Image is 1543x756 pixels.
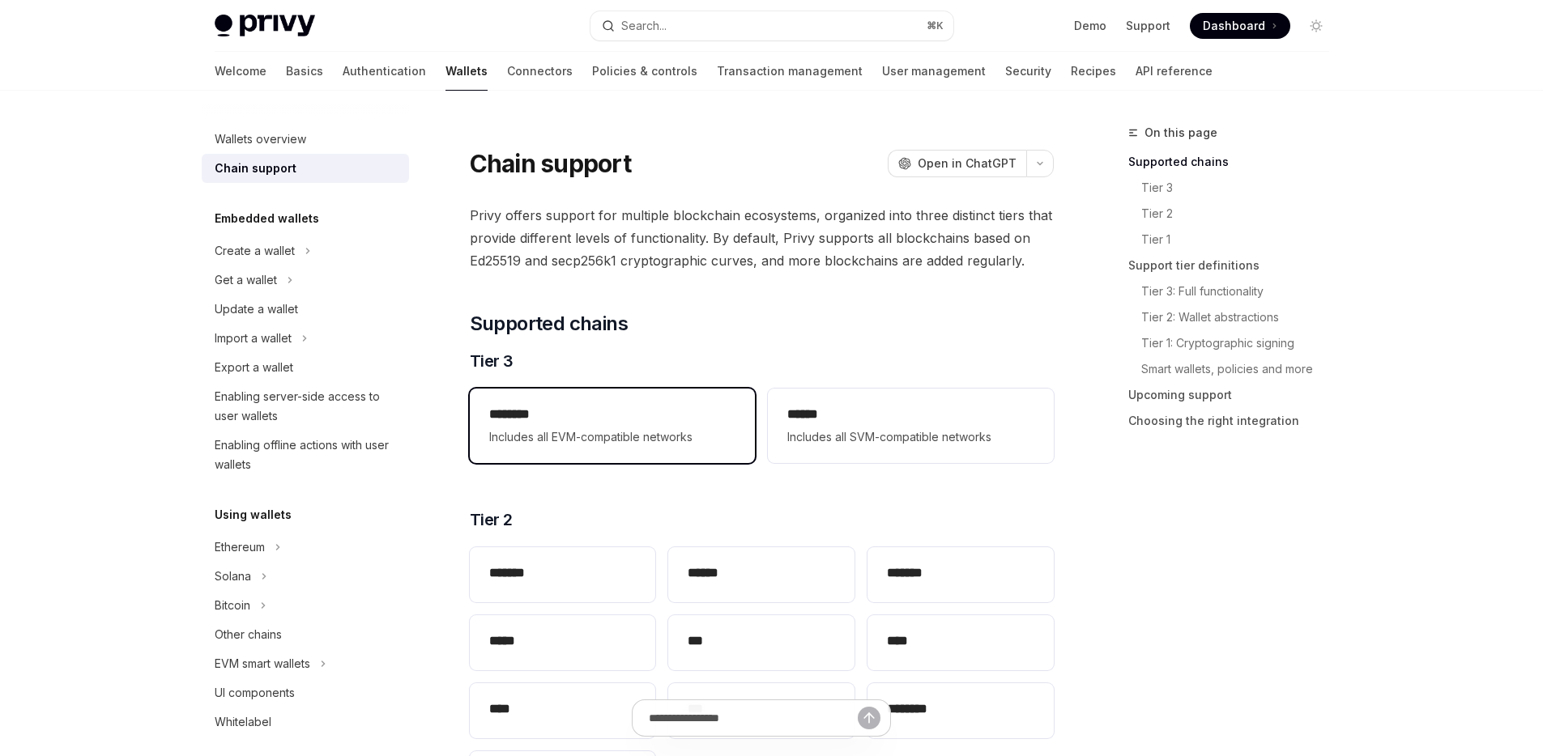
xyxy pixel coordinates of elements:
[1190,13,1290,39] a: Dashboard
[215,15,315,37] img: light logo
[202,324,409,353] button: Toggle Import a wallet section
[1128,278,1342,304] a: Tier 3: Full functionality
[202,591,409,620] button: Toggle Bitcoin section
[592,52,697,91] a: Policies & controls
[1128,149,1342,175] a: Supported chains
[1128,304,1342,330] a: Tier 2: Wallet abstractions
[470,149,631,178] h1: Chain support
[507,52,573,91] a: Connectors
[215,625,282,644] div: Other chains
[882,52,986,91] a: User management
[215,537,265,557] div: Ethereum
[918,155,1017,172] span: Open in ChatGPT
[215,505,292,525] h5: Using wallets
[343,52,426,91] a: Authentication
[202,382,409,431] a: Enabling server-side access to user wallets
[888,150,1026,177] button: Open in ChatGPT
[768,389,1053,463] a: **** *Includes all SVM-compatible networks
[215,712,271,732] div: Whitelabel
[470,389,755,463] a: **** ***Includes all EVM-compatible networks
[215,683,295,703] div: UI components
[215,654,310,673] div: EVM smart wallets
[215,387,399,426] div: Enabling server-side access to user wallets
[202,236,409,265] button: Toggle Create a wallet section
[202,125,409,154] a: Wallets overview
[215,241,295,261] div: Create a wallet
[1128,227,1342,253] a: Tier 1
[1136,52,1213,91] a: API reference
[215,299,298,319] div: Update a wallet
[590,11,953,40] button: Open search
[717,52,863,91] a: Transaction management
[202,533,409,562] button: Toggle Ethereum section
[1144,123,1217,142] span: On this page
[202,562,409,591] button: Toggle Solana section
[858,707,880,729] button: Send message
[1128,253,1342,278] a: Support tier definitions
[470,204,1054,272] span: Privy offers support for multiple blockchain ecosystems, organized into three distinct tiers that...
[1128,382,1342,408] a: Upcoming support
[202,295,409,324] a: Update a wallet
[215,435,399,474] div: Enabling offline actions with user wallets
[470,311,628,337] span: Supported chains
[286,52,323,91] a: Basics
[202,154,409,183] a: Chain support
[1303,13,1329,39] button: Toggle dark mode
[1074,18,1106,34] a: Demo
[1126,18,1170,34] a: Support
[215,329,292,348] div: Import a wallet
[787,427,1034,447] span: Includes all SVM-compatible networks
[1128,408,1342,434] a: Choosing the right integration
[202,649,409,678] button: Toggle EVM smart wallets section
[215,270,277,290] div: Get a wallet
[215,52,266,91] a: Welcome
[215,567,251,586] div: Solana
[1128,201,1342,227] a: Tier 2
[927,19,944,32] span: ⌘ K
[1128,356,1342,382] a: Smart wallets, policies and more
[215,130,306,149] div: Wallets overview
[489,427,735,447] span: Includes all EVM-compatible networks
[1128,330,1342,356] a: Tier 1: Cryptographic signing
[621,16,667,36] div: Search...
[202,353,409,382] a: Export a wallet
[215,209,319,228] h5: Embedded wallets
[445,52,488,91] a: Wallets
[470,508,513,531] span: Tier 2
[1128,175,1342,201] a: Tier 3
[1005,52,1051,91] a: Security
[202,265,409,295] button: Toggle Get a wallet section
[215,358,293,377] div: Export a wallet
[1203,18,1265,34] span: Dashboard
[1071,52,1116,91] a: Recipes
[202,707,409,737] a: Whitelabel
[215,159,296,178] div: Chain support
[470,350,514,372] span: Tier 3
[215,596,250,615] div: Bitcoin
[202,678,409,707] a: UI components
[202,431,409,479] a: Enabling offline actions with user wallets
[649,700,858,736] input: Ask a question...
[202,620,409,649] a: Other chains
